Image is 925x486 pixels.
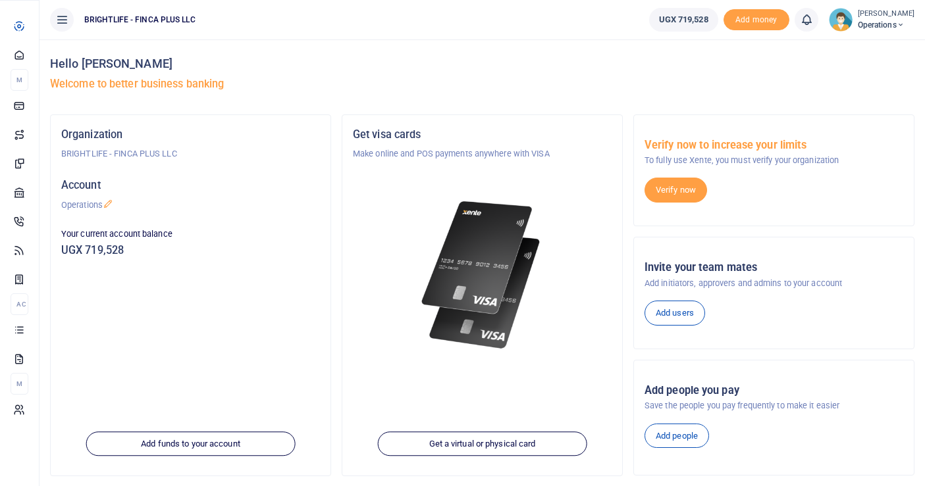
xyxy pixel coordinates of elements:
span: UGX 719,528 [659,13,708,26]
p: Save the people you pay frequently to make it easier [645,399,903,412]
h5: UGX 719,528 [61,244,320,257]
h5: Verify now to increase your limits [645,139,903,152]
p: Operations [61,199,320,212]
p: Add initiators, approvers and admins to your account [645,277,903,290]
h4: Hello [PERSON_NAME] [50,57,914,71]
p: BRIGHTLIFE - FINCA PLUS LLC [61,147,320,160]
span: Operations [858,19,914,31]
img: xente-_physical_cards.png [417,192,547,358]
h5: Organization [61,128,320,141]
span: BRIGHTLIFE - FINCA PLUS LLC [79,14,201,26]
a: profile-user [PERSON_NAME] Operations [829,8,914,32]
p: Make online and POS payments anywhere with VISA [353,147,612,160]
li: Wallet ballance [644,8,724,32]
li: Toup your wallet [724,9,789,31]
li: M [11,373,28,395]
a: Verify now [645,178,707,203]
img: profile-user [829,8,853,32]
a: Add people [645,424,709,449]
h5: Get visa cards [353,128,612,141]
span: Add money [724,9,789,31]
p: To fully use Xente, you must verify your organization [645,154,903,167]
li: Ac [11,293,28,315]
p: Your current account balance [61,228,320,241]
li: M [11,69,28,91]
a: Add money [724,14,789,24]
a: UGX 719,528 [649,8,718,32]
h5: Welcome to better business banking [50,78,914,91]
a: Add users [645,301,705,326]
a: Add funds to your account [86,431,296,456]
small: [PERSON_NAME] [858,9,914,20]
h5: Account [61,179,320,192]
h5: Invite your team mates [645,261,903,274]
a: Get a virtual or physical card [377,431,587,456]
h5: Add people you pay [645,384,903,397]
